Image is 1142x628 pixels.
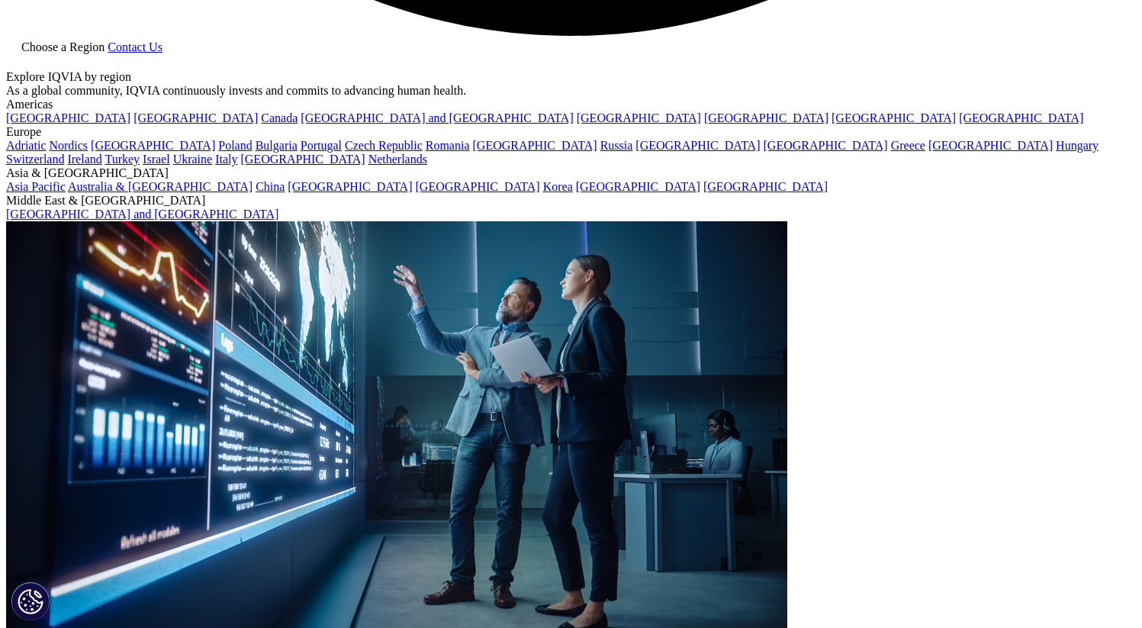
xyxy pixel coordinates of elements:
[6,153,64,166] a: Switzerland
[6,166,1136,180] div: Asia & [GEOGRAPHIC_DATA]
[891,139,925,152] a: Greece
[67,153,101,166] a: Ireland
[134,111,258,124] a: [GEOGRAPHIC_DATA]
[91,139,215,152] a: [GEOGRAPHIC_DATA]
[21,40,105,53] span: Choose a Region
[288,180,412,193] a: [GEOGRAPHIC_DATA]
[301,139,342,152] a: Portugal
[11,582,50,620] button: Cookies Settings
[6,84,1136,98] div: As a global community, IQVIA continuously invests and commits to advancing human health.
[301,111,573,124] a: [GEOGRAPHIC_DATA] and [GEOGRAPHIC_DATA]
[416,180,540,193] a: [GEOGRAPHIC_DATA]
[49,139,88,152] a: Nordics
[256,180,285,193] a: China
[704,111,828,124] a: [GEOGRAPHIC_DATA]
[577,111,701,124] a: [GEOGRAPHIC_DATA]
[108,40,162,53] a: Contact Us
[543,180,573,193] a: Korea
[345,139,423,152] a: Czech Republic
[426,139,470,152] a: Romania
[368,153,427,166] a: Netherlands
[6,98,1136,111] div: Americas
[832,111,956,124] a: [GEOGRAPHIC_DATA]
[959,111,1083,124] a: [GEOGRAPHIC_DATA]
[68,180,253,193] a: Australia & [GEOGRAPHIC_DATA]
[218,139,252,152] a: Poland
[256,139,298,152] a: Bulgaria
[6,208,278,221] a: [GEOGRAPHIC_DATA] and [GEOGRAPHIC_DATA]
[1056,139,1099,152] a: Hungary
[6,70,1136,84] div: Explore IQVIA by region
[764,139,888,152] a: [GEOGRAPHIC_DATA]
[6,111,130,124] a: [GEOGRAPHIC_DATA]
[6,139,46,152] a: Adriatic
[215,153,237,166] a: Italy
[703,180,828,193] a: [GEOGRAPHIC_DATA]
[105,153,140,166] a: Turkey
[261,111,298,124] a: Canada
[6,180,66,193] a: Asia Pacific
[6,125,1136,139] div: Europe
[143,153,170,166] a: Israel
[173,153,213,166] a: Ukraine
[928,139,1053,152] a: [GEOGRAPHIC_DATA]
[6,194,1136,208] div: Middle East & [GEOGRAPHIC_DATA]
[635,139,760,152] a: [GEOGRAPHIC_DATA]
[600,139,633,152] a: Russia
[576,180,700,193] a: [GEOGRAPHIC_DATA]
[240,153,365,166] a: [GEOGRAPHIC_DATA]
[473,139,597,152] a: [GEOGRAPHIC_DATA]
